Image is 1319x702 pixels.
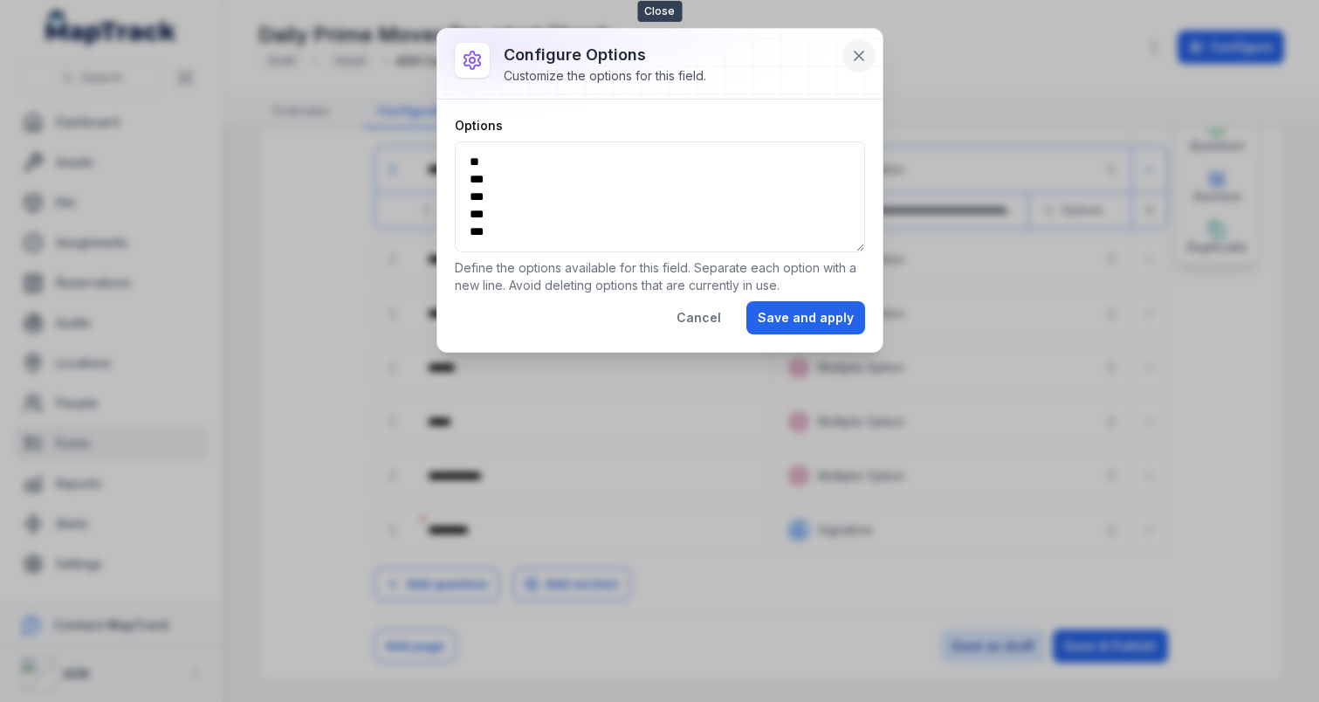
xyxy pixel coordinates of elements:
[455,117,503,134] label: Options
[665,301,732,334] button: Cancel
[504,67,706,85] div: Customize the options for this field.
[746,301,865,334] button: Save and apply
[637,1,682,22] span: Close
[504,43,706,67] h3: Configure options
[455,259,865,294] p: Define the options available for this field. Separate each option with a new line. Avoid deleting...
